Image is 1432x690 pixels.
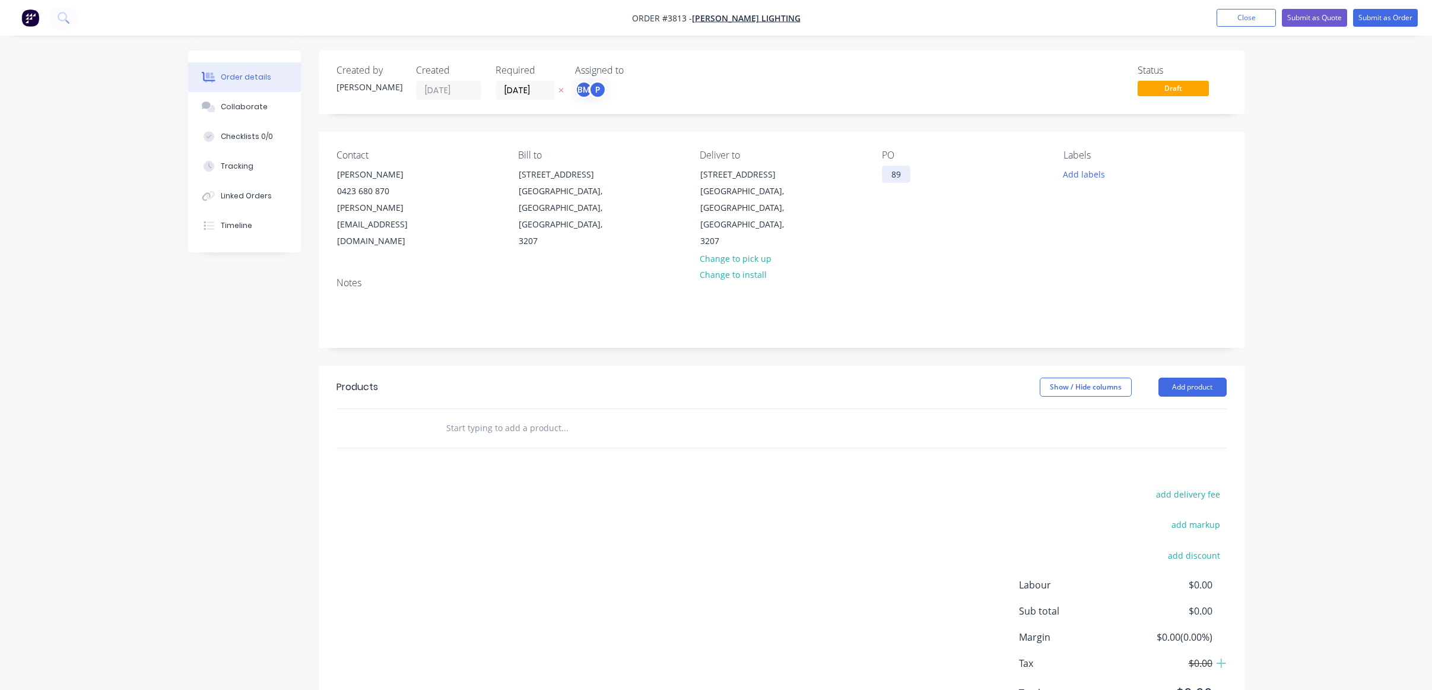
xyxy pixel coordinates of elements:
div: [STREET_ADDRESS][GEOGRAPHIC_DATA], [GEOGRAPHIC_DATA], [GEOGRAPHIC_DATA], 3207 [509,166,627,250]
div: Bill to [518,150,681,161]
a: [PERSON_NAME] Lighting [692,12,801,24]
div: [STREET_ADDRESS] [700,166,799,183]
button: Add labels [1057,166,1112,182]
div: BM [575,81,593,99]
div: Products [336,380,378,394]
button: Change to pick up [693,250,777,266]
button: Submit as Quote [1282,9,1347,27]
div: Status [1138,65,1227,76]
button: add delivery fee [1150,486,1227,502]
span: Margin [1019,630,1125,644]
div: [PERSON_NAME] [337,166,436,183]
div: Notes [336,277,1227,289]
img: Factory [21,9,39,27]
div: PO [882,150,1044,161]
button: Add product [1158,378,1227,397]
div: [GEOGRAPHIC_DATA], [GEOGRAPHIC_DATA], [GEOGRAPHIC_DATA], 3207 [519,183,617,249]
div: Deliver to [700,150,862,161]
span: $0.00 [1124,656,1212,670]
button: Checklists 0/0 [188,122,301,151]
button: add markup [1166,517,1227,533]
div: [GEOGRAPHIC_DATA], [GEOGRAPHIC_DATA], [GEOGRAPHIC_DATA], 3207 [700,183,799,249]
button: Change to install [693,267,773,283]
div: [STREET_ADDRESS][GEOGRAPHIC_DATA], [GEOGRAPHIC_DATA], [GEOGRAPHIC_DATA], 3207 [690,166,809,250]
span: Tax [1019,656,1125,670]
div: Checklists 0/0 [221,131,273,142]
div: 0423 680 870 [337,183,436,200]
div: P [589,81,607,99]
span: $0.00 [1124,604,1212,618]
div: Created by [336,65,402,76]
button: Tracking [188,151,301,181]
input: Start typing to add a product... [446,416,683,440]
div: [PERSON_NAME] [336,81,402,93]
button: Close [1217,9,1276,27]
div: Order details [221,72,271,83]
div: Collaborate [221,102,268,112]
div: Required [496,65,561,76]
button: Timeline [188,211,301,240]
div: Labels [1063,150,1226,161]
span: Labour [1019,578,1125,592]
button: Submit as Order [1353,9,1418,27]
div: [PERSON_NAME]0423 680 870[PERSON_NAME][EMAIL_ADDRESS][DOMAIN_NAME] [327,166,446,250]
button: Order details [188,62,301,92]
button: add discount [1162,547,1227,563]
div: [PERSON_NAME][EMAIL_ADDRESS][DOMAIN_NAME] [337,200,436,249]
div: Tracking [221,161,253,172]
span: Sub total [1019,604,1125,618]
span: $0.00 ( 0.00 %) [1124,630,1212,644]
div: Timeline [221,220,252,231]
div: Created [416,65,481,76]
button: BMP [575,81,607,99]
div: Assigned to [575,65,694,76]
button: Collaborate [188,92,301,122]
div: 89 [882,166,910,183]
span: Order #3813 - [632,12,692,24]
div: [STREET_ADDRESS] [519,166,617,183]
div: Linked Orders [221,191,272,201]
span: Draft [1138,81,1209,96]
button: Show / Hide columns [1040,378,1132,397]
button: Linked Orders [188,181,301,211]
span: $0.00 [1124,578,1212,592]
div: Contact [336,150,499,161]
